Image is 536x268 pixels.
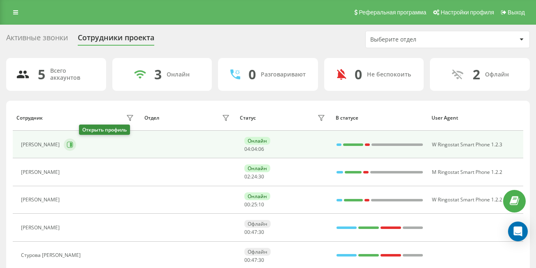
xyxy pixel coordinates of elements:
[21,252,83,258] div: Cтурова [PERSON_NAME]
[258,146,264,152] span: 06
[485,71,509,78] div: Офлайн
[251,201,257,208] span: 25
[16,115,43,121] div: Сотрудник
[244,257,264,263] div: : :
[251,173,257,180] span: 24
[370,36,469,43] div: Выберите отдел
[21,169,62,175] div: [PERSON_NAME]
[244,174,264,180] div: : :
[258,201,264,208] span: 10
[244,164,270,172] div: Онлайн
[432,196,502,203] span: W Ringostat Smart Phone 1.2.2
[251,146,257,152] span: 04
[258,256,264,263] span: 30
[79,125,130,135] div: Открыть профиль
[508,9,525,16] span: Выход
[258,229,264,236] span: 30
[251,229,257,236] span: 47
[244,192,270,200] div: Онлайн
[244,202,264,208] div: : :
[21,197,62,203] div: [PERSON_NAME]
[248,67,256,82] div: 0
[244,229,264,235] div: : :
[359,9,426,16] span: Реферальная программа
[336,115,424,121] div: В статусе
[244,201,250,208] span: 00
[50,67,96,81] div: Всего аккаунтов
[355,67,362,82] div: 0
[244,146,250,152] span: 04
[78,33,154,46] div: Сотрудники проекта
[6,33,68,46] div: Активные звонки
[367,71,411,78] div: Не беспокоить
[473,67,480,82] div: 2
[38,67,45,82] div: 5
[432,141,502,148] span: W Ringostat Smart Phone 1.2.3
[432,115,520,121] div: User Agent
[251,256,257,263] span: 47
[244,248,271,256] div: Офлайн
[261,71,306,78] div: Разговаривают
[244,173,250,180] span: 02
[21,142,62,148] div: [PERSON_NAME]
[244,220,271,228] div: Офлайн
[21,225,62,231] div: [PERSON_NAME]
[144,115,159,121] div: Отдел
[244,146,264,152] div: : :
[244,256,250,263] span: 00
[508,222,528,241] div: Open Intercom Messenger
[244,137,270,145] div: Онлайн
[244,229,250,236] span: 00
[258,173,264,180] span: 30
[167,71,190,78] div: Онлайн
[154,67,162,82] div: 3
[240,115,256,121] div: Статус
[441,9,494,16] span: Настройки профиля
[432,169,502,176] span: M Ringostat Smart Phone 1.2.2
